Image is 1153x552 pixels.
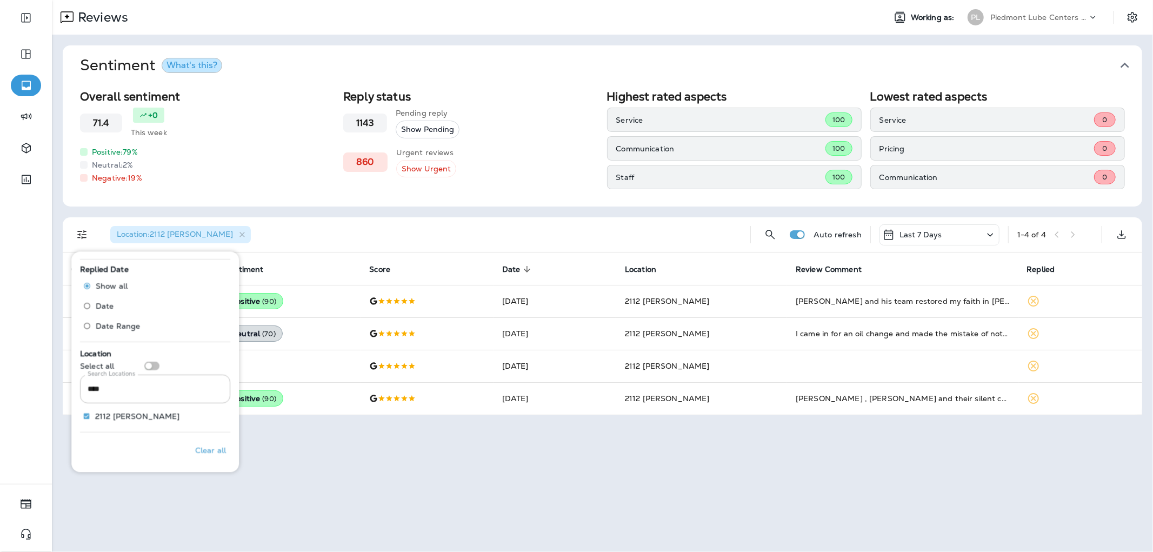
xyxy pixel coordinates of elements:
[96,322,140,331] span: Date Range
[162,58,222,73] button: What's this?
[96,282,128,291] span: Show all
[607,90,862,103] h2: Highest rated aspects
[494,285,616,317] td: [DATE]
[1102,172,1107,182] span: 0
[616,116,826,124] p: Service
[879,173,1094,182] p: Communication
[396,121,459,138] button: Show Pending
[191,437,230,464] button: Clear all
[625,361,710,371] span: 2112 [PERSON_NAME]
[1102,115,1107,124] span: 0
[968,9,984,25] div: PL
[1102,144,1107,153] span: 0
[195,447,226,455] p: Clear all
[616,144,826,153] p: Communication
[216,350,361,382] td: --
[625,329,710,338] span: 2112 [PERSON_NAME]
[625,296,710,306] span: 2112 [PERSON_NAME]
[63,85,1142,207] div: SentimentWhat's this?
[494,350,616,382] td: [DATE]
[1027,264,1069,274] span: Replied
[616,173,826,182] p: Staff
[396,160,456,178] button: Show Urgent
[80,56,222,75] h1: Sentiment
[625,264,670,274] span: Location
[396,108,459,118] p: Pending reply
[92,159,133,170] p: Neutral: 2 %
[74,9,128,25] p: Reviews
[117,229,233,239] span: Location : 2112 [PERSON_NAME]
[1123,8,1142,27] button: Settings
[95,413,180,421] p: 2112 [PERSON_NAME]
[1017,230,1046,239] div: 1 - 4 of 4
[93,118,109,128] h3: 71.4
[494,382,616,415] td: [DATE]
[911,13,957,22] span: Working as:
[224,264,277,274] span: Sentiment
[796,328,1009,339] div: I came in for an oil change and made the mistake of not asking about the price first thing. While...
[343,90,598,103] h2: Reply status
[1111,224,1132,245] button: Export as CSV
[396,147,456,158] p: Urgent reviews
[369,264,404,274] span: Score
[92,172,142,183] p: Negative: 19 %
[88,370,135,378] label: Search Locations
[356,157,374,167] h3: 860
[899,230,942,239] p: Last 7 Days
[832,144,845,153] span: 100
[796,264,876,274] span: Review Comment
[224,265,263,274] span: Sentiment
[625,394,710,403] span: 2112 [PERSON_NAME]
[796,393,1009,404] div: Carl , Luna and their silent coworker were friendly and efficient! No appointment but the good cu...
[131,127,167,138] p: This week
[832,172,845,182] span: 100
[870,90,1125,103] h2: Lowest rated aspects
[262,329,276,338] span: ( 70 )
[832,115,845,124] span: 100
[1027,265,1055,274] span: Replied
[80,362,114,370] p: Select all
[80,349,111,358] span: Location
[879,144,1094,153] p: Pricing
[879,116,1094,124] p: Service
[80,90,335,103] h2: Overall sentiment
[796,265,862,274] span: Review Comment
[502,264,535,274] span: Date
[262,394,276,403] span: ( 90 )
[224,325,283,342] div: Neutral
[96,302,114,311] span: Date
[224,293,283,309] div: Positive
[80,265,129,275] span: Replied Date
[796,296,1009,307] div: Doug and his team restored my faith in Jiffy Lube. On top on needing an oil change, my check engi...
[502,265,521,274] span: Date
[71,45,1151,85] button: SentimentWhat's this?
[625,265,656,274] span: Location
[356,118,374,128] h3: 1143
[759,224,781,245] button: Search Reviews
[92,147,138,157] p: Positive: 79 %
[166,61,217,70] div: What's this?
[148,110,158,121] p: +0
[71,224,93,245] button: Filters
[990,13,1088,22] p: Piedmont Lube Centers LLC
[369,265,390,274] span: Score
[494,317,616,350] td: [DATE]
[262,297,276,306] span: ( 90 )
[110,226,251,243] div: Location:2112 [PERSON_NAME]
[814,230,862,239] p: Auto refresh
[11,7,41,29] button: Expand Sidebar
[224,390,283,407] div: Positive
[71,245,239,472] div: Filters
